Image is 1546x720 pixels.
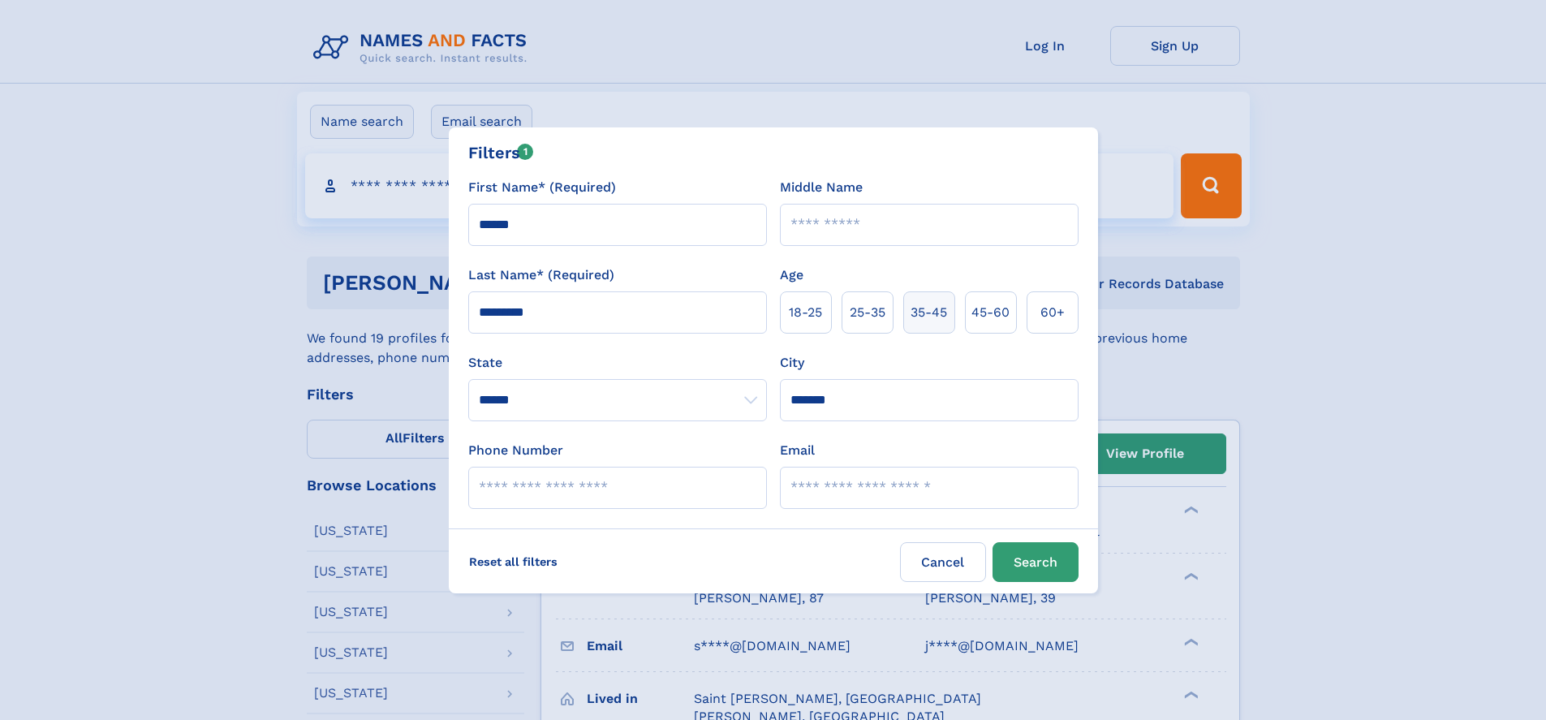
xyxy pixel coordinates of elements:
span: 35‑45 [911,303,947,322]
span: 60+ [1040,303,1065,322]
label: Phone Number [468,441,563,460]
label: First Name* (Required) [468,178,616,197]
label: Cancel [900,542,986,582]
span: 25‑35 [850,303,885,322]
label: State [468,353,767,373]
label: Email [780,441,815,460]
label: Last Name* (Required) [468,265,614,285]
label: Middle Name [780,178,863,197]
div: Filters [468,140,534,165]
button: Search [993,542,1079,582]
label: Reset all filters [459,542,568,581]
label: Age [780,265,803,285]
label: City [780,353,804,373]
span: 18‑25 [789,303,822,322]
span: 45‑60 [971,303,1010,322]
